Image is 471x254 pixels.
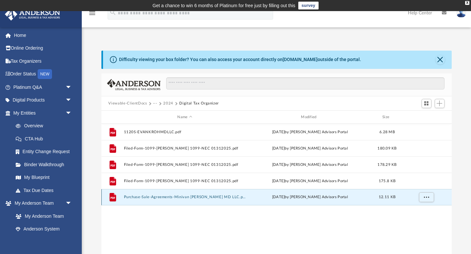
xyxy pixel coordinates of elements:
[65,81,78,94] span: arrow_drop_down
[65,94,78,107] span: arrow_drop_down
[124,195,246,199] button: Purchase-Sale-Agreements-Minivan [PERSON_NAME] MD LLC.pdf
[5,81,82,94] a: Platinum Q&Aarrow_drop_down
[249,162,371,168] div: [DATE] by [PERSON_NAME] Advisors Portal
[422,99,431,108] button: Switch to Grid View
[104,114,120,120] div: id
[379,130,395,134] span: 6.28 MB
[5,94,82,107] a: Digital Productsarrow_drop_down
[5,68,82,81] a: Order StatusNEW
[249,114,371,120] div: Modified
[88,12,96,17] a: menu
[124,179,246,183] button: Filed-Form-1099-[PERSON_NAME] 1099-NEC 01312025.pdf
[283,57,318,62] a: [DOMAIN_NAME]
[5,197,78,210] a: My Anderson Teamarrow_drop_down
[377,147,396,150] span: 180.09 KB
[3,8,62,21] img: Anderson Advisors Platinum Portal
[9,171,78,184] a: My Blueprint
[9,158,82,171] a: Binder Walkthrough
[5,55,82,68] a: Tax Organizers
[374,114,400,120] div: Size
[9,132,82,145] a: CTA Hub
[152,2,295,9] div: Get a chance to win 6 months of Platinum for free just by filling out this
[38,69,52,79] div: NEW
[163,101,173,106] button: 2024
[124,163,246,167] button: Filed-Form-1099-[PERSON_NAME] 1099-NEC 01312025.pdf
[166,77,444,90] input: Search files and folders
[5,42,82,55] a: Online Ordering
[108,101,147,106] button: Viewable-ClientDocs
[119,56,361,63] div: Difficulty viewing your box folder? You can also access your account directly on outside of the p...
[65,106,78,120] span: arrow_drop_down
[456,8,466,18] img: User Pic
[65,197,78,210] span: arrow_drop_down
[249,194,371,200] div: [DATE] by [PERSON_NAME] Advisors Portal
[9,210,75,223] a: My Anderson Team
[9,223,78,236] a: Anderson System
[124,146,246,151] button: Filed-Form-1099-[PERSON_NAME] 1099-NEC 01312025.pdf
[9,119,82,133] a: Overview
[153,101,157,106] button: ···
[435,99,445,108] button: Add
[5,106,82,119] a: My Entitiesarrow_drop_down
[249,178,371,184] div: [DATE] by [PERSON_NAME] Advisors Portal
[109,9,116,16] i: search
[377,163,396,167] span: 178.29 KB
[5,29,82,42] a: Home
[249,146,371,151] div: [DATE] by [PERSON_NAME] Advisors Portal
[88,9,96,17] i: menu
[465,1,469,5] div: close
[419,192,434,202] button: More options
[9,145,82,158] a: Entity Change Request
[124,130,246,134] button: 1120S-EVANKROHMDLLC.pdf
[436,55,445,64] button: Close
[179,101,219,106] button: Digital Tax Organizer
[249,129,371,135] div: [DATE] by [PERSON_NAME] Advisors Portal
[123,114,246,120] div: Name
[378,179,395,183] span: 175.8 KB
[9,184,82,197] a: Tax Due Dates
[378,195,395,199] span: 12.11 KB
[403,114,449,120] div: id
[298,2,319,9] a: survey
